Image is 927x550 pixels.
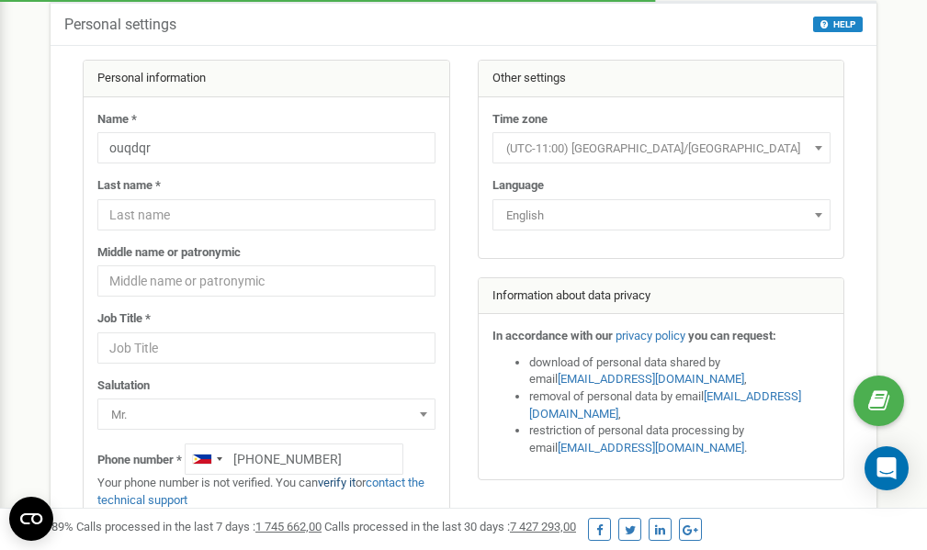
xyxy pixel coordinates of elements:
[84,61,449,97] div: Personal information
[492,329,613,342] strong: In accordance with our
[97,332,435,364] input: Job Title
[76,520,322,533] span: Calls processed in the last 7 days :
[186,444,228,474] div: Telephone country code
[97,476,424,507] a: contact the technical support
[865,446,909,490] div: Open Intercom Messenger
[97,377,150,395] label: Salutation
[688,329,776,342] strong: you can request:
[479,278,844,315] div: Information about data privacy
[558,441,744,455] a: [EMAIL_ADDRESS][DOMAIN_NAME]
[9,497,53,541] button: Open CMP widget
[97,265,435,297] input: Middle name or patronymic
[97,132,435,163] input: Name
[529,354,831,388] li: download of personal data shared by email ,
[499,136,824,162] span: (UTC-11:00) Pacific/Midway
[97,310,151,328] label: Job Title *
[104,402,429,428] span: Mr.
[529,389,801,421] a: [EMAIL_ADDRESS][DOMAIN_NAME]
[492,132,831,163] span: (UTC-11:00) Pacific/Midway
[97,199,435,230] input: Last name
[97,452,182,469] label: Phone number *
[324,520,576,533] span: Calls processed in the last 30 days :
[255,520,322,533] u: 1 745 662,00
[529,388,831,422] li: removal of personal data by email ,
[97,177,161,195] label: Last name *
[492,177,544,195] label: Language
[97,111,137,129] label: Name *
[499,203,824,229] span: English
[616,329,685,342] a: privacy policy
[492,199,831,230] span: English
[529,422,831,456] li: restriction of personal data processing by email .
[479,61,844,97] div: Other settings
[185,443,403,475] input: +1-800-555-55-55
[492,111,548,129] label: Time zone
[64,17,176,33] h5: Personal settings
[510,520,576,533] u: 7 427 293,00
[97,398,435,430] span: Mr.
[558,372,744,386] a: [EMAIL_ADDRESS][DOMAIN_NAME]
[97,244,241,262] label: Middle name or patronymic
[318,476,356,489] a: verify it
[813,17,863,32] button: HELP
[97,475,435,509] p: Your phone number is not verified. You can or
